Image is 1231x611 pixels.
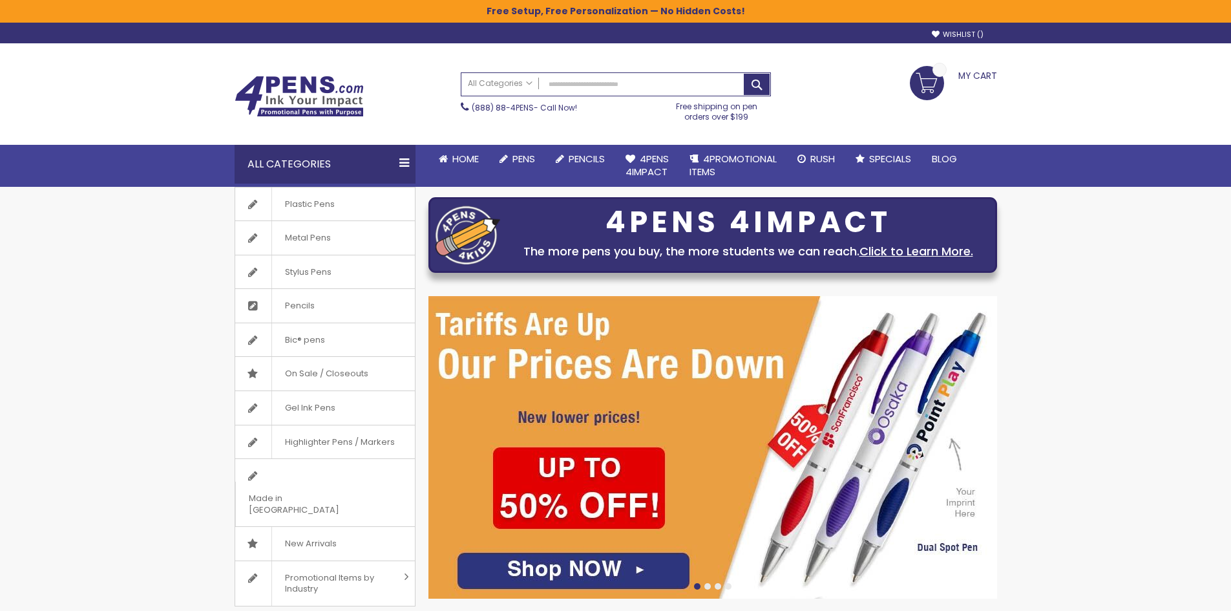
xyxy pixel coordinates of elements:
a: 4PROMOTIONALITEMS [679,145,787,187]
div: All Categories [235,145,416,184]
span: 4PROMOTIONAL ITEMS [689,152,777,178]
div: The more pens you buy, the more students we can reach. [507,242,990,261]
div: 4PENS 4IMPACT [507,209,990,236]
span: Bic® pens [271,323,338,357]
a: Made in [GEOGRAPHIC_DATA] [235,459,415,526]
a: New Arrivals [235,527,415,561]
span: Home [452,152,479,166]
a: Bic® pens [235,323,415,357]
span: Pencils [569,152,605,166]
span: Promotional Items by Industry [271,561,399,606]
span: Stylus Pens [271,255,344,289]
span: Blog [932,152,957,166]
a: Click to Learn More. [859,243,973,259]
a: 4Pens4impact [615,145,679,187]
img: 4Pens Custom Pens and Promotional Products [235,76,364,117]
span: Pens [512,152,535,166]
span: Highlighter Pens / Markers [271,425,408,459]
div: Free shipping on pen orders over $199 [662,96,771,122]
a: Pencils [545,145,615,173]
a: All Categories [461,73,539,94]
a: Wishlist [932,30,984,39]
a: Stylus Pens [235,255,415,289]
span: 4Pens 4impact [626,152,669,178]
span: Plastic Pens [271,188,348,221]
span: On Sale / Closeouts [271,357,381,391]
a: Home [428,145,489,173]
span: Pencils [271,289,328,323]
img: /cheap-promotional-products.html [428,296,997,599]
a: On Sale / Closeouts [235,357,415,391]
a: Gel Ink Pens [235,391,415,425]
span: Metal Pens [271,221,344,255]
a: Blog [921,145,967,173]
a: Pens [489,145,545,173]
a: Metal Pens [235,221,415,255]
span: All Categories [468,78,532,89]
img: four_pen_logo.png [436,206,500,264]
a: Highlighter Pens / Markers [235,425,415,459]
span: Made in [GEOGRAPHIC_DATA] [235,482,383,526]
span: Specials [869,152,911,166]
a: Rush [787,145,845,173]
span: Gel Ink Pens [271,391,348,425]
a: Pencils [235,289,415,323]
a: (888) 88-4PENS [472,102,534,113]
a: Promotional Items by Industry [235,561,415,606]
span: - Call Now! [472,102,577,113]
span: New Arrivals [271,527,350,561]
a: Plastic Pens [235,188,415,221]
a: Specials [845,145,921,173]
span: Rush [810,152,835,166]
